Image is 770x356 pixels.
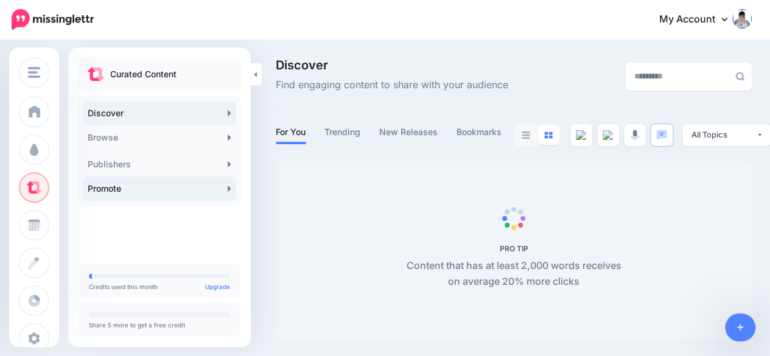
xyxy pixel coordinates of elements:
[691,129,756,141] div: All Topics
[656,130,667,140] img: chat-square-blue.png
[603,130,614,140] img: video--grey.png
[631,130,639,141] img: microphone-grey.png
[324,125,361,139] a: Trending
[400,244,628,253] h5: PRO TIP
[83,152,236,176] a: Publishers
[457,125,502,139] a: Bookmarks
[110,67,177,82] p: Curated Content
[379,125,438,139] a: New Releases
[400,258,628,290] p: Content that has at least 2,000 words receives on average 20% more clicks
[83,125,236,150] a: Browse
[276,59,508,71] span: Discover
[28,67,40,78] img: menu.png
[576,130,587,140] img: article--grey.png
[276,77,508,93] span: Find engaging content to share with your audience
[522,131,530,139] img: list-grey.png
[83,101,236,125] a: Discover
[83,176,236,201] a: Promote
[12,9,94,30] img: Missinglettr
[276,125,306,139] a: For You
[88,68,104,81] img: curate.png
[735,72,744,81] img: search-grey-6.png
[544,131,553,139] img: grid-blue.png
[647,5,752,35] a: My Account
